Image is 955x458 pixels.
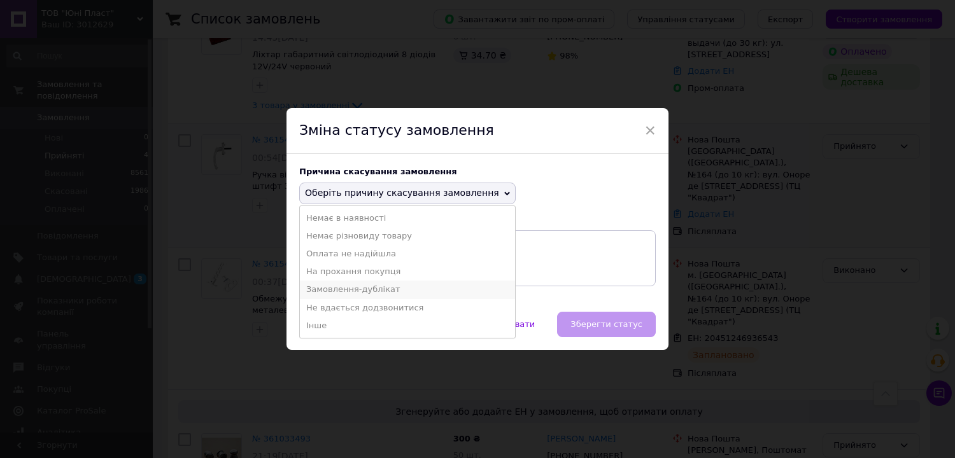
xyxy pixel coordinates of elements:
li: Немає різновиду товару [300,227,515,245]
li: Оплата не надійшла [300,245,515,263]
span: Оберіть причину скасування замовлення [305,188,499,198]
li: Інше [300,317,515,335]
div: Зміна статусу замовлення [286,108,668,154]
li: Немає в наявності [300,209,515,227]
div: Причина скасування замовлення [299,167,656,176]
li: Не вдається додзвонитися [300,299,515,317]
li: На прохання покупця [300,263,515,281]
li: Замовлення-дублікат [300,281,515,298]
span: × [644,120,656,141]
